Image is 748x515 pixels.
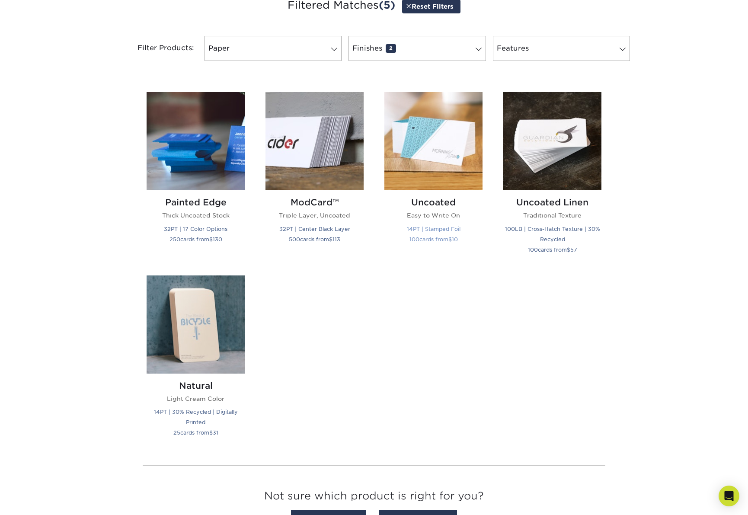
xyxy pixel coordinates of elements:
[147,211,245,220] p: Thick Uncoated Stock
[154,409,238,425] small: 14PT | 30% Recycled | Digitally Printed
[384,211,483,220] p: Easy to Write On
[570,246,577,253] span: 57
[147,92,245,190] img: Painted Edge Business Cards
[503,211,601,220] p: Traditional Texture
[265,197,364,208] h2: ModCard™
[169,236,222,243] small: cards from
[147,275,245,448] a: Natural Business Cards Natural Light Cream Color 14PT | 30% Recycled | Digitally Printed 25cards ...
[407,226,460,232] small: 14PT | Stamped Foil
[409,236,419,243] span: 100
[205,36,342,61] a: Paper
[503,92,601,190] img: Uncoated Linen Business Cards
[143,483,605,513] h3: Not sure which product is right for you?
[503,197,601,208] h2: Uncoated Linen
[448,236,452,243] span: $
[289,236,340,243] small: cards from
[173,429,180,436] span: 25
[265,211,364,220] p: Triple Layer, Uncoated
[332,236,340,243] span: 113
[567,246,570,253] span: $
[505,226,600,243] small: 100LB | Cross-Hatch Texture | 30% Recycled
[213,236,222,243] span: 130
[386,44,396,53] span: 2
[289,236,300,243] span: 500
[147,197,245,208] h2: Painted Edge
[384,197,483,208] h2: Uncoated
[147,381,245,391] h2: Natural
[384,92,483,265] a: Uncoated Business Cards Uncoated Easy to Write On 14PT | Stamped Foil 100cards from$10
[452,236,458,243] span: 10
[329,236,332,243] span: $
[164,226,227,232] small: 32PT | 17 Color Options
[265,92,364,190] img: ModCard™ Business Cards
[279,226,350,232] small: 32PT | Center Black Layer
[147,92,245,265] a: Painted Edge Business Cards Painted Edge Thick Uncoated Stock 32PT | 17 Color Options 250cards fr...
[265,92,364,265] a: ModCard™ Business Cards ModCard™ Triple Layer, Uncoated 32PT | Center Black Layer 500cards from$113
[528,246,577,253] small: cards from
[348,36,486,61] a: Finishes2
[115,36,201,61] div: Filter Products:
[173,429,218,436] small: cards from
[209,236,213,243] span: $
[493,36,630,61] a: Features
[409,236,458,243] small: cards from
[384,92,483,190] img: Uncoated Business Cards
[147,275,245,374] img: Natural Business Cards
[719,486,739,506] div: Open Intercom Messenger
[147,394,245,403] p: Light Cream Color
[528,246,538,253] span: 100
[169,236,180,243] span: 250
[213,429,218,436] span: 31
[503,92,601,265] a: Uncoated Linen Business Cards Uncoated Linen Traditional Texture 100LB | Cross-Hatch Texture | 30...
[209,429,213,436] span: $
